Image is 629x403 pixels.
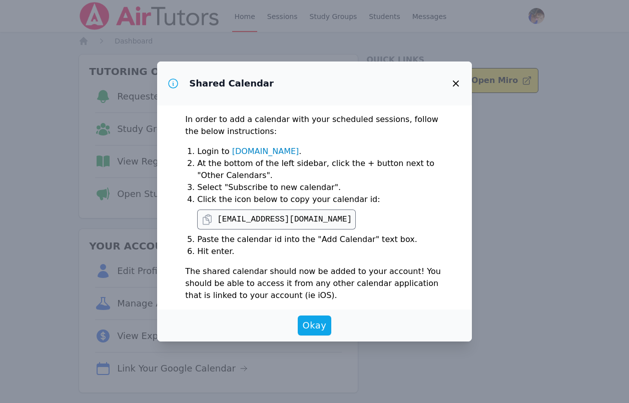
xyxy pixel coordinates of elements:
h3: Shared Calendar [189,77,274,89]
a: [DOMAIN_NAME] [232,146,299,156]
li: At the bottom of the left sidebar, click the + button next to "Other Calendars". [197,157,444,181]
li: Click the icon below to copy your calendar id: [197,193,444,229]
button: Okay [298,315,332,335]
li: Login to . [197,145,444,157]
pre: [EMAIL_ADDRESS][DOMAIN_NAME] [217,213,352,225]
li: Select "Subscribe to new calendar". [197,181,444,193]
p: The shared calendar should now be added to your account! You should be able to access it from any... [185,265,444,301]
span: Okay [303,318,327,332]
li: Hit enter. [197,245,444,257]
p: In order to add a calendar with your scheduled sessions, follow the below instructions: [185,113,444,137]
li: Paste the calendar id into the "Add Calendar" text box. [197,233,444,245]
